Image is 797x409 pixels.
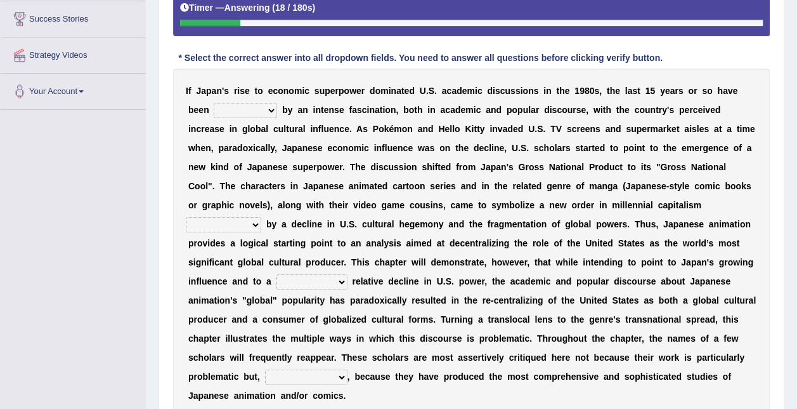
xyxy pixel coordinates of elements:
b: c [273,86,278,96]
b: h [417,105,423,115]
a: Success Stories [1,1,145,33]
b: c [339,124,344,134]
b: e [513,124,518,134]
b: a [451,86,457,96]
b: c [477,86,483,96]
b: e [404,86,409,96]
b: a [418,124,423,134]
b: i [489,124,492,134]
b: 18 / 180s [275,3,312,13]
b: d [496,105,502,115]
b: 9 [580,86,585,96]
b: n [315,105,321,115]
b: n [422,124,428,134]
b: c [571,124,576,134]
b: u [320,86,325,96]
b: m [465,105,473,115]
b: m [394,124,401,134]
b: a [723,86,728,96]
b: n [283,86,289,96]
b: e [219,124,224,134]
b: t [656,105,659,115]
b: é [389,124,394,134]
b: e [344,124,349,134]
b: r [335,86,338,96]
b: n [204,105,209,115]
b: m [467,86,474,96]
b: i [543,86,546,96]
b: h [609,86,615,96]
b: w [593,105,600,115]
b: u [323,124,329,134]
b: a [396,86,401,96]
b: l [697,124,699,134]
b: 1 [645,86,651,96]
b: u [645,105,651,115]
b: s [567,124,572,134]
b: a [209,124,214,134]
b: n [231,124,237,134]
b: d [616,124,621,134]
b: e [665,86,670,96]
b: t [603,105,606,115]
b: i [703,105,705,115]
b: e [330,86,335,96]
b: i [471,124,474,134]
b: t [677,124,680,134]
b: a [658,124,663,134]
b: . [434,86,437,96]
b: n [205,143,211,153]
b: y [480,124,485,134]
b: e [324,105,329,115]
b: a [201,86,206,96]
b: k [384,124,389,134]
b: c [557,105,562,115]
b: ) [312,3,315,13]
b: i [475,86,477,96]
b: J [196,86,201,96]
b: ' [667,105,669,115]
b: e [444,124,450,134]
b: K [465,124,471,134]
b: i [310,124,313,134]
b: m [380,86,388,96]
b: n [546,86,552,96]
b: f [318,124,321,134]
b: p [206,86,212,96]
b: s [357,105,362,115]
b: c [273,124,278,134]
a: Your Account [1,74,145,105]
b: n [528,86,534,96]
b: a [297,105,302,115]
b: s [702,86,707,96]
b: p [679,105,685,115]
b: g [242,124,248,134]
b: r [361,86,365,96]
b: l [625,86,628,96]
b: l [283,124,286,134]
b: k [666,124,671,134]
b: r [675,86,678,96]
b: a [450,105,455,115]
b: s [594,86,599,96]
b: c [445,105,450,115]
b: n [302,105,308,115]
b: s [515,86,521,96]
b: a [298,124,303,134]
b: o [688,86,694,96]
b: i [237,86,240,96]
b: b [256,124,261,134]
b: h [606,105,611,115]
b: r [659,105,662,115]
b: o [512,105,517,115]
b: p [507,105,512,115]
b: n [650,105,656,115]
b: t [414,105,417,115]
b: e [565,86,570,96]
b: b [188,105,194,115]
b: U [420,86,426,96]
b: s [214,124,219,134]
b: n [391,105,396,115]
b: t [474,124,477,134]
b: s [495,86,500,96]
